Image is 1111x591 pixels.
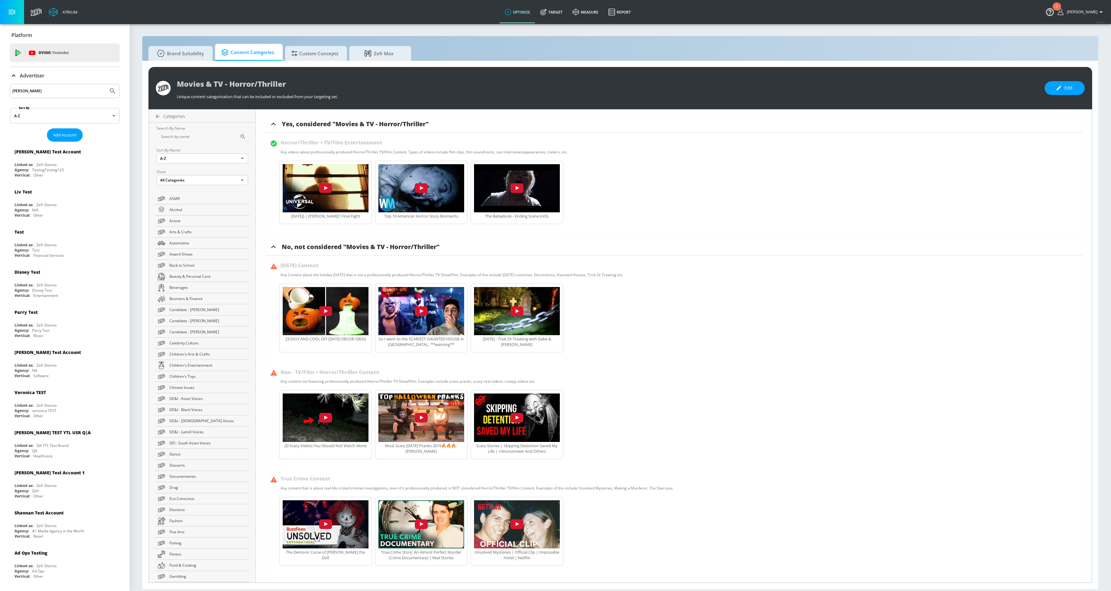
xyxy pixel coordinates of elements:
[36,242,57,248] div: Zefr Demos
[10,505,120,540] div: Shannan Test AccountLinked as:Zefr DemosAgency:#1 Media Agency in the WorldVertical:Retail
[15,430,91,435] div: [PERSON_NAME] TEST YTL USR Q|A
[169,273,247,280] span: Beauty & Personal Care
[15,229,24,235] div: Test
[32,408,56,413] div: veronica TEST
[10,385,120,420] div: Veronica TESTLinked as:Zefr DemosAgency:veronica TESTVertical:Other
[33,574,43,579] div: Other
[282,120,429,128] span: Yes, considered "Movies & TV - Horror/Thriller"
[15,293,30,298] div: Vertical:
[155,338,249,349] a: Celebrity Culture
[169,429,247,435] span: DE&I - LatinX Voices
[15,534,30,539] div: Vertical:
[378,393,464,442] img: ewRBhXLNLoA
[15,550,47,556] div: Ad Ops Testing
[155,515,249,526] a: Fashion
[10,345,120,380] div: [PERSON_NAME] Test AccountLinked as:Zefr DemosAgency:NAVertical:Software
[378,287,464,336] button: I2zCHh6dAlo
[169,284,247,291] span: Beverages
[15,269,40,275] div: Disney Test
[169,562,247,568] span: Food & Cooking
[156,175,248,185] div: All Categories
[155,193,249,204] a: ASMR
[36,523,57,528] div: Zefr Demos
[283,164,368,213] button: GkFU-Vijurg
[155,46,204,61] span: Brand Suitability
[169,451,247,457] span: Dance
[282,243,439,251] span: No, not considered "Movies & TV - Horror/Thriller"
[10,67,120,84] div: Advertiser
[36,202,57,207] div: Zefr Demos
[378,287,464,335] img: I2zCHh6dAlo
[53,131,77,139] span: Add Account
[33,253,64,258] div: Financial Services
[15,483,33,488] div: Linked as:
[155,227,249,238] a: Arts & Crafts
[169,340,247,346] span: Celebrity Culture
[15,253,30,258] div: Vertical:
[155,349,249,360] a: Children's Arts & Crafts
[603,1,636,23] a: Report
[33,413,43,418] div: Other
[15,470,85,476] div: [PERSON_NAME] Test Account 1
[10,425,120,460] div: [PERSON_NAME] TEST YTL USR Q|ALinked as:QA YTL Test BrandAgency:QAVertical:Healthcare
[283,500,368,549] button: qjqh9UVfNNk
[15,333,30,338] div: Vertical:
[378,336,464,347] div: So I went to the SCARIEST HAUNTED HOUSE in [GEOGRAPHIC_DATA]... **warning**
[33,173,43,178] div: Other
[169,473,247,480] span: Documentaries
[155,549,249,560] a: Fitness
[156,131,240,142] input: Search by name
[1058,8,1105,16] button: [PERSON_NAME]
[169,406,247,413] span: DE&I - Black Voices
[155,404,249,415] a: DE&I - Black Voices
[15,149,81,155] div: [PERSON_NAME] Test Account
[156,125,248,131] p: Search By Name
[32,328,50,333] div: Parry Test
[169,384,247,391] span: Climate Issues
[15,162,33,167] div: Linked as:
[155,393,249,404] a: DE&I - Asian Voices
[106,84,119,98] button: Submit Search
[169,351,247,357] span: Children's Arts & Crafts
[169,306,247,313] span: Candidate - [PERSON_NAME]
[36,443,69,448] div: QA YTL Test Brand
[15,207,29,213] div: Agency:
[474,287,560,336] button: vo5d8VCAbvY
[283,287,368,335] img: EFJu7JpaoKE
[32,207,39,213] div: N/A
[155,204,249,215] a: Alcohol
[10,184,120,219] div: Liv TestLinked as:Zefr DemosAgency:N/AVertical:Other
[49,7,77,17] a: Atrium
[474,287,560,335] img: vo5d8VCAbvY
[10,305,120,340] div: Parry TestLinked as:Zefr DemosAgency:Parry TestVertical:Music
[169,573,247,580] span: Gambling
[1045,81,1085,95] button: Edit
[169,251,247,257] span: Award Shows
[169,506,247,513] span: Elections
[33,453,52,459] div: Healthcare
[52,49,69,56] p: Youtube
[33,293,58,298] div: Entertainment
[10,44,120,62] div: DV360: Youtube
[36,323,57,328] div: Zefr Demos
[10,465,120,500] div: [PERSON_NAME] Test Account 1Linked as:Zefr DemosAgency:ZefrVertical:Other
[283,443,368,448] div: 20 Scary Videos You Should Not Watch Alone
[474,393,560,443] button: 4GnGRgJ3rXE
[378,549,464,560] div: True Crime Story: An Almost Perfect Murder (Crime Documentary) | Real Stories
[10,224,120,260] div: TestLinked as:Zefr DemosAgency:TestVertical:Financial Services
[169,395,247,402] span: DE&I - Asian Voices
[163,113,185,119] span: Categories
[169,240,247,246] span: Automotive
[155,504,249,515] a: Elections
[169,540,247,546] span: Fishing
[15,373,30,378] div: Vertical:
[281,149,568,155] div: Any videos about professionally produced Horror/Thriller TV/Film Content. Types of videos include...
[155,260,249,271] a: Back to School
[33,333,44,338] div: Music
[15,349,81,355] div: [PERSON_NAME] Test Account
[169,295,247,302] span: Business & Finance
[155,427,249,438] a: DE&I - LatinX Voices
